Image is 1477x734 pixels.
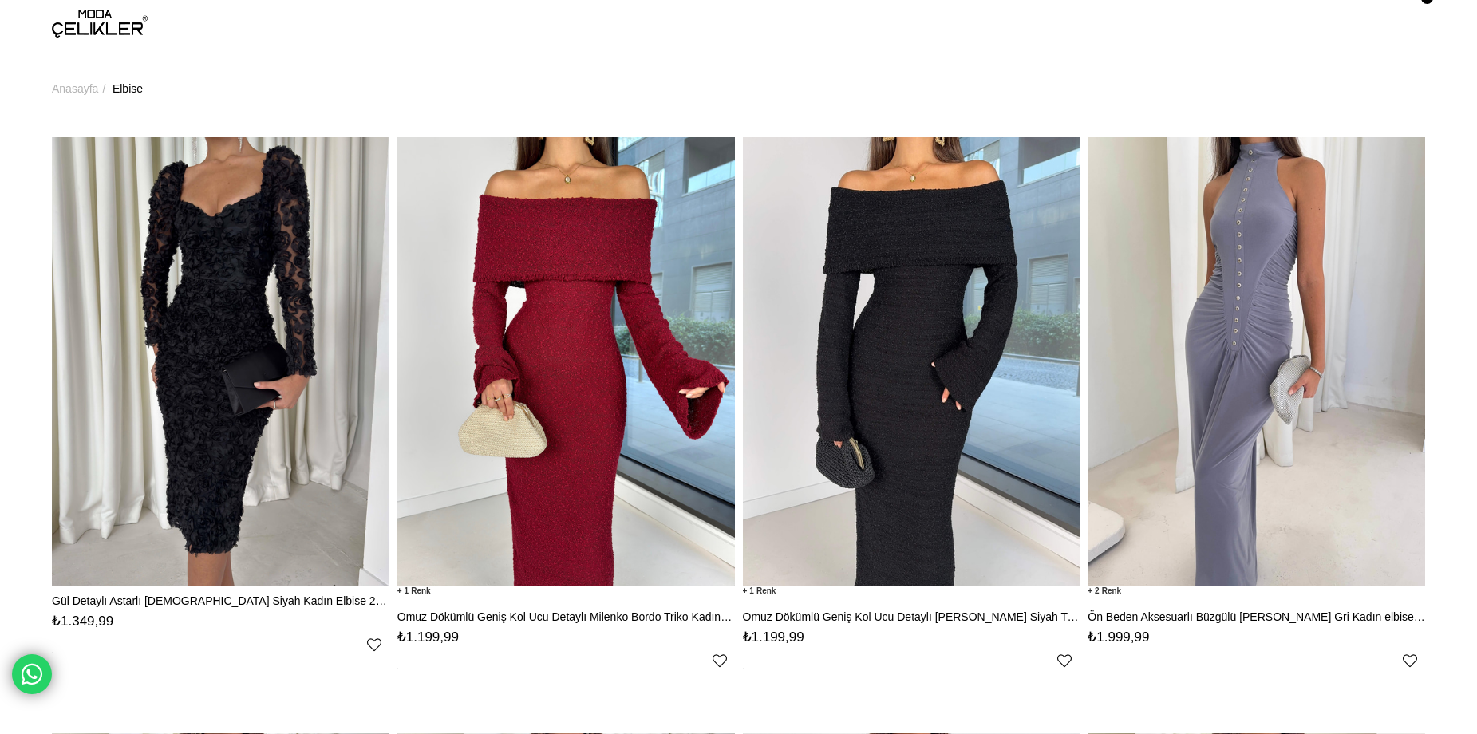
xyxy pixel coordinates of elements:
[52,136,389,586] img: Gül Detaylı Astarlı Christiana Siyah Kadın Elbise 26K009
[397,586,431,596] span: 1
[713,653,727,668] a: Favorilere Ekle
[743,136,1080,586] img: Omuz Dökümlü Geniş Kol Ucu Detaylı Milenko Siyah Triko Kadın elbise 26K020
[397,610,735,624] a: Omuz Dökümlü Geniş Kol Ucu Detaylı Milenko Bordo Triko Kadın elbise 26K020
[1088,669,1088,669] img: png;base64,iVBORw0KGgoAAAANSUhEUgAAAAEAAAABCAYAAAAfFcSJAAAAAXNSR0IArs4c6QAAAA1JREFUGFdjePfu3X8ACW...
[743,668,744,669] img: png;base64,iVBORw0KGgoAAAANSUhEUgAAAAEAAAABCAYAAAAfFcSJAAAAAXNSR0IArs4c6QAAAA1JREFUGFdjePfu3X8ACW...
[52,48,98,129] a: Anasayfa
[52,652,53,653] img: png;base64,iVBORw0KGgoAAAANSUhEUgAAAAEAAAABCAYAAAAfFcSJAAAAAXNSR0IArs4c6QAAAA1JREFUGFdjePfu3X8ACW...
[397,629,459,645] span: ₺1.199,99
[743,629,804,645] span: ₺1.199,99
[397,136,735,586] img: Omuz Dökümlü Geniş Kol Ucu Detaylı Milenko Bordo Triko Kadın elbise 26K020
[52,614,113,629] span: ₺1.349,99
[52,10,148,38] img: logo
[1088,610,1425,624] a: Ön Beden Aksesuarlı Büzgülü [PERSON_NAME] Gri Kadın elbise 26K022
[743,586,776,596] span: 1
[1088,629,1149,645] span: ₺1.999,99
[1088,136,1425,586] img: Ön Beden Aksesuarlı Büzgülü Gloria Uzun Gri Kadın elbise 26K022
[1057,653,1072,668] a: Favorilere Ekle
[1403,653,1417,668] a: Favorilere Ekle
[113,48,143,129] a: Elbise
[1088,668,1088,669] img: png;base64,iVBORw0KGgoAAAANSUhEUgAAAAEAAAABCAYAAAAfFcSJAAAAAXNSR0IArs4c6QAAAA1JREFUGFdjePfu3X8ACW...
[52,594,389,608] a: Gül Detaylı Astarlı [DEMOGRAPHIC_DATA] Siyah Kadın Elbise 26K009
[52,48,109,129] li: >
[1088,586,1121,596] span: 2
[367,637,381,652] a: Favorilere Ekle
[743,610,1080,624] a: Omuz Dökümlü Geniş Kol Ucu Detaylı [PERSON_NAME] Siyah Triko Kadın elbise 26K020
